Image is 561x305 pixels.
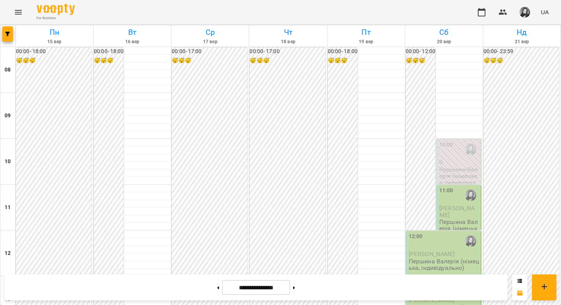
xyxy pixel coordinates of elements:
h6: 😴😴😴 [16,57,92,65]
img: Першина Валерія Андріївна (н) [465,235,476,247]
h6: 😴😴😴 [94,57,124,65]
h6: 00:00 - 18:00 [94,47,124,56]
h6: 00:00 - 17:00 [250,47,325,56]
h6: 12 [5,249,11,258]
label: 10:00 [439,141,453,149]
button: Menu [9,3,27,21]
p: Першина Валерія (німецька, індивідуально) [409,258,479,271]
h6: 00:00 - 12:00 [406,47,435,56]
h6: 15 вер [17,38,92,45]
h6: Сб [406,26,482,38]
span: [PERSON_NAME] [439,204,475,218]
h6: 17 вер [172,38,248,45]
img: Voopty Logo [37,4,75,15]
img: 9e1ebfc99129897ddd1a9bdba1aceea8.jpg [519,7,530,18]
h6: 😴😴😴 [406,57,435,65]
h6: 10 [5,157,11,166]
h6: 😴😴😴 [250,57,325,65]
h6: 😴😴😴 [484,57,559,65]
h6: 00:00 - 17:00 [172,47,247,56]
button: UA [538,5,552,19]
h6: Ср [172,26,248,38]
h6: 00:00 - 18:00 [16,47,92,56]
span: [PERSON_NAME] [409,250,455,258]
span: For Business [37,16,75,21]
h6: Пт [329,26,404,38]
h6: 😴😴😴 [172,57,247,65]
img: Першина Валерія Андріївна (н) [465,144,476,155]
label: 11:00 [439,187,453,195]
p: Першина Валерія (німецька, індивідуально) [439,166,479,193]
img: Першина Валерія Андріївна (н) [465,190,476,201]
p: 0 [439,159,479,165]
h6: Чт [250,26,326,38]
h6: Нд [484,26,559,38]
h6: 21 вер [484,38,559,45]
h6: 😴😴😴 [328,57,358,65]
h6: 08 [5,66,11,74]
h6: 11 [5,203,11,212]
h6: Вт [95,26,170,38]
h6: 20 вер [406,38,482,45]
label: 12:00 [409,232,423,241]
h6: 18 вер [250,38,326,45]
h6: 19 вер [329,38,404,45]
span: UA [541,8,549,16]
h6: 00:00 - 23:59 [484,47,559,56]
p: Першина Валерія (німецька, індивідуально) [439,219,479,245]
h6: 00:00 - 18:00 [328,47,358,56]
h6: 16 вер [95,38,170,45]
h6: 09 [5,112,11,120]
h6: Пн [17,26,92,38]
